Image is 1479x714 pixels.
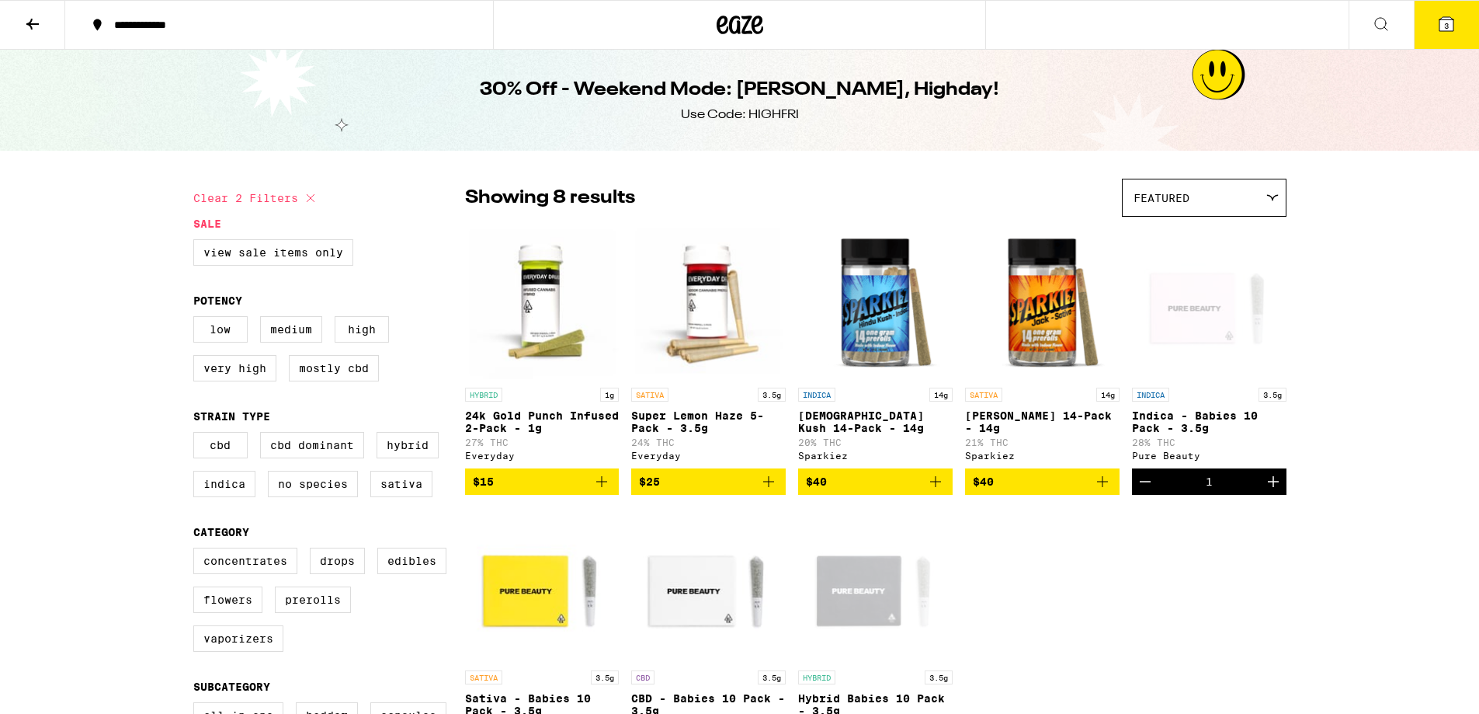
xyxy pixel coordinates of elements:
label: Drops [310,548,365,574]
div: 1 [1206,475,1213,488]
div: Everyday [631,451,786,461]
label: CBD Dominant [260,432,364,458]
legend: Strain Type [193,410,270,423]
span: 3 [1444,21,1449,30]
button: Add to bag [465,468,620,495]
p: 14g [929,388,953,402]
p: 1g [600,388,619,402]
a: Open page for Indica - Babies 10 Pack - 3.5g from Pure Beauty [1132,225,1286,468]
p: SATIVA [965,388,1002,402]
span: $40 [973,475,994,488]
p: 3.5g [758,388,786,402]
span: $40 [806,475,827,488]
p: Showing 8 results [465,185,635,211]
span: Featured [1134,192,1189,204]
button: Clear 2 filters [193,179,320,218]
img: Sparkiez - Hindu Kush 14-Pack - 14g [798,225,953,380]
button: Add to bag [798,468,953,495]
div: Everyday [465,451,620,461]
img: Everyday - Super Lemon Haze 5-Pack - 3.5g [631,225,786,380]
p: 28% THC [1132,437,1286,448]
button: Decrement [1132,468,1158,495]
div: Pure Beauty [1132,451,1286,461]
label: CBD [193,432,248,458]
span: $15 [473,475,494,488]
label: High [335,316,389,343]
p: 21% THC [965,437,1120,448]
p: 3.5g [758,670,786,684]
label: View Sale Items Only [193,239,353,266]
p: 3.5g [1259,388,1286,402]
label: Hybrid [377,432,439,458]
legend: Subcategory [193,681,270,693]
p: SATIVA [465,670,502,684]
label: Concentrates [193,548,297,574]
p: HYBRID [798,670,835,684]
div: Sparkiez [965,451,1120,461]
p: [DEMOGRAPHIC_DATA] Kush 14-Pack - 14g [798,409,953,434]
p: Super Lemon Haze 5-Pack - 3.5g [631,409,786,434]
p: 14g [1096,388,1120,402]
p: 3.5g [925,670,953,684]
p: SATIVA [631,388,668,402]
label: Medium [260,316,322,343]
a: Open page for 24k Gold Punch Infused 2-Pack - 1g from Everyday [465,225,620,468]
p: INDICA [1132,388,1169,402]
img: Sparkiez - Jack 14-Pack - 14g [965,225,1120,380]
label: Mostly CBD [289,355,379,381]
p: 24k Gold Punch Infused 2-Pack - 1g [465,409,620,434]
a: Open page for Hindu Kush 14-Pack - 14g from Sparkiez [798,225,953,468]
label: No Species [268,471,358,497]
div: Use Code: HIGHFRI [681,106,799,124]
label: Prerolls [275,587,351,613]
label: Flowers [193,587,262,613]
p: INDICA [798,388,835,402]
img: Pure Beauty - CBD - Babies 10 Pack - 3.5g [631,507,786,663]
button: Increment [1260,468,1286,495]
p: 3.5g [591,670,619,684]
legend: Potency [193,294,242,307]
a: Open page for Super Lemon Haze 5-Pack - 3.5g from Everyday [631,225,786,468]
button: 3 [1414,1,1479,49]
p: HYBRID [465,388,502,402]
button: Add to bag [631,468,786,495]
label: Low [193,316,248,343]
p: Indica - Babies 10 Pack - 3.5g [1132,409,1286,434]
p: 24% THC [631,437,786,448]
label: Vaporizers [193,625,283,652]
label: Very High [193,355,276,381]
span: $25 [639,475,660,488]
p: [PERSON_NAME] 14-Pack - 14g [965,409,1120,434]
h1: 30% Off - Weekend Mode: [PERSON_NAME], Highday! [480,77,999,103]
a: Open page for Jack 14-Pack - 14g from Sparkiez [965,225,1120,468]
button: Add to bag [965,468,1120,495]
label: Edibles [377,548,446,574]
legend: Sale [193,218,221,230]
p: CBD [631,670,654,684]
p: 27% THC [465,437,620,448]
p: 20% THC [798,437,953,448]
label: Indica [193,471,255,497]
label: Sativa [370,471,432,497]
img: Pure Beauty - Sativa - Babies 10 Pack - 3.5g [465,507,620,663]
div: Sparkiez [798,451,953,461]
legend: Category [193,526,249,538]
img: Everyday - 24k Gold Punch Infused 2-Pack - 1g [465,225,620,380]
